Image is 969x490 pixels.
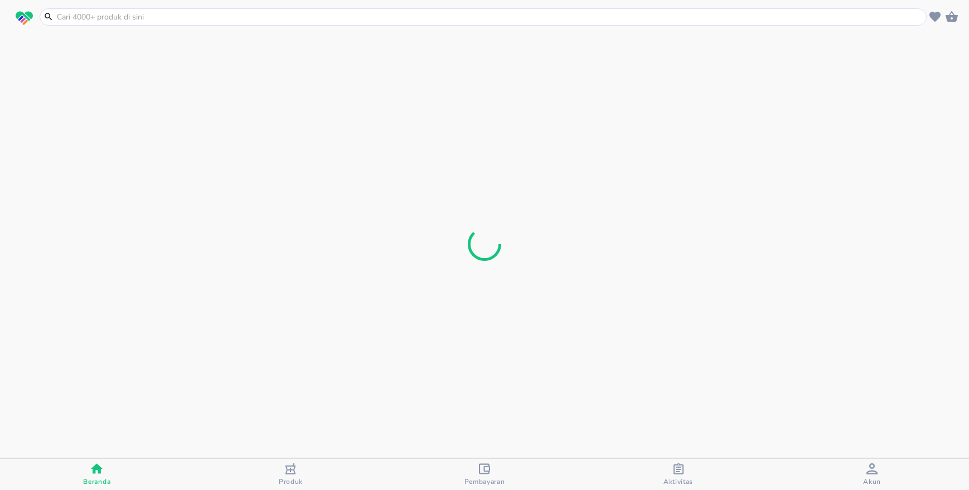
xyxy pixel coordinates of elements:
[194,459,388,490] button: Produk
[16,11,33,26] img: logo_swiperx_s.bd005f3b.svg
[663,477,693,486] span: Aktivitas
[582,459,776,490] button: Aktivitas
[775,459,969,490] button: Akun
[83,477,110,486] span: Beranda
[279,477,303,486] span: Produk
[863,477,881,486] span: Akun
[387,459,582,490] button: Pembayaran
[464,477,505,486] span: Pembayaran
[56,11,924,23] input: Cari 4000+ produk di sini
